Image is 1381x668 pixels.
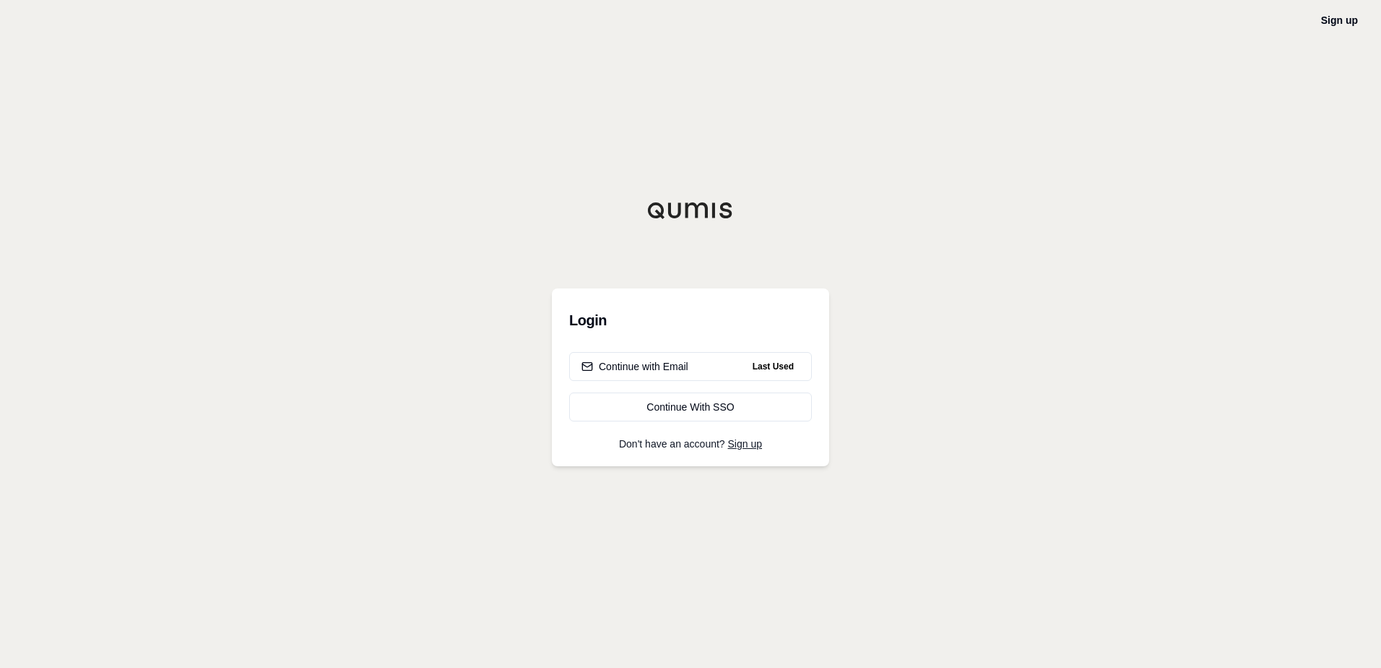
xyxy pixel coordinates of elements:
[728,438,762,450] a: Sign up
[647,202,734,219] img: Qumis
[1321,14,1358,26] a: Sign up
[747,358,800,375] span: Last Used
[569,439,812,449] p: Don't have an account?
[569,306,812,335] h3: Login
[569,393,812,421] a: Continue With SSO
[581,359,688,374] div: Continue with Email
[569,352,812,381] button: Continue with EmailLast Used
[581,400,800,414] div: Continue With SSO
